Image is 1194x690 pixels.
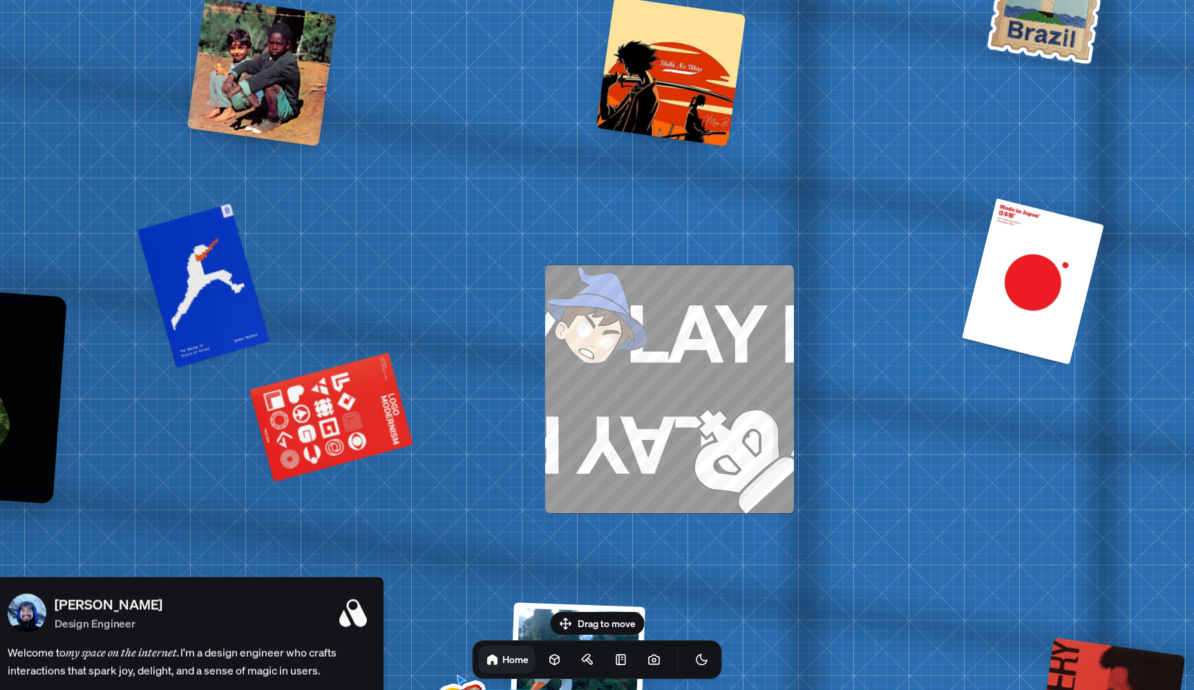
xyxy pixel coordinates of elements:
p: [PERSON_NAME] [55,594,162,615]
img: Profile Picture [8,593,46,632]
em: my space on the internet. [66,645,180,659]
h1: Home [502,653,529,666]
button: Toggle Theme [688,646,716,673]
p: Design Engineer [55,615,162,631]
span: Welcome to I'm a design engineer who crafts interactions that spark joy, delight, and a sense of ... [8,643,367,679]
a: Home [479,646,536,673]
